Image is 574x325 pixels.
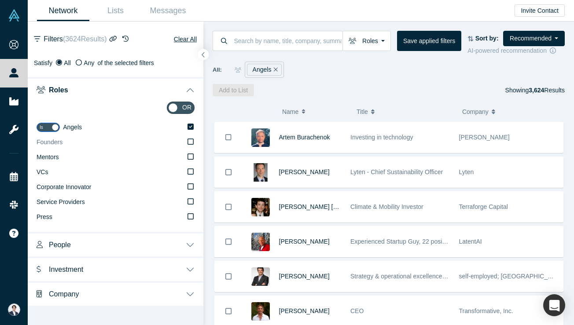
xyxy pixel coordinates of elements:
[515,4,565,17] button: Invite Contact
[357,102,368,121] span: Title
[282,102,298,121] span: Name
[213,66,222,74] span: All:
[475,35,499,42] strong: Sort by:
[28,256,203,281] button: Investment
[173,34,197,44] button: Clear All
[279,307,330,314] a: [PERSON_NAME]
[49,265,83,274] span: Investment
[279,238,330,245] a: [PERSON_NAME]
[251,128,270,147] img: Artem Burachenok's Profile Image
[271,65,278,75] button: Remove Filter
[529,87,544,94] strong: 3,624
[28,281,203,306] button: Company
[215,261,242,292] button: Bookmark
[64,59,71,66] span: All
[37,183,92,190] span: Corporate Innovator
[251,198,270,216] img: Schaffer Ochstein's Profile Image
[350,238,486,245] span: Experienced Startup Guy, 22 positive exits to date
[37,153,59,161] span: Mentors
[28,232,203,256] button: People
[251,163,270,182] img: Keith Norman's Profile Image
[63,35,107,43] span: ( 3624 Results)
[282,102,347,121] button: Name
[37,168,48,175] span: VCs
[215,192,242,222] button: Bookmark
[89,0,142,21] a: Lists
[459,134,510,141] span: [PERSON_NAME]
[462,102,559,121] button: Company
[459,203,508,210] span: Terraforge Capital
[34,58,197,68] div: Satisfy of the selected filters
[215,226,242,257] button: Bookmark
[279,168,330,175] a: [PERSON_NAME]
[251,302,270,321] img: Mark Chasan's Profile Image
[233,30,342,51] input: Search by name, title, company, summary, expertise, investment criteria or topics of focus
[342,31,391,51] button: Roles
[350,134,413,141] span: Investing in technology
[505,84,565,96] div: Showing
[63,124,82,131] span: Angels
[49,86,68,94] span: Roles
[215,122,242,153] button: Bookmark
[247,64,282,76] div: Angels
[279,203,382,210] a: [PERSON_NAME] [PERSON_NAME]
[251,233,270,251] img: Bruce Graham's Profile Image
[142,0,194,21] a: Messages
[459,307,513,314] span: Transformative, Inc.
[213,84,254,96] button: Add to List
[350,273,498,280] span: Strategy & operational excellence for profitable growth
[37,0,89,21] a: Network
[37,139,63,146] span: Founders
[8,9,20,22] img: Alchemist Vault Logo
[459,168,474,175] span: Lyten
[529,87,565,94] span: Results
[8,303,20,316] img: Eisuke Shimizu's Account
[350,307,364,314] span: CEO
[37,198,85,205] span: Service Providers
[350,203,423,210] span: Climate & Mobility Investor
[84,59,94,66] span: Any
[279,134,330,141] a: Artem Burachenok
[467,46,565,55] div: AI-powered recommendation
[462,102,489,121] span: Company
[37,213,52,220] span: Press
[215,157,242,187] button: Bookmark
[459,238,482,245] span: LatentAI
[279,273,330,280] a: [PERSON_NAME]
[44,34,107,44] span: Filters
[357,102,453,121] button: Title
[49,290,79,298] span: Company
[459,273,565,280] span: self-employed; [GEOGRAPHIC_DATA]
[350,168,443,175] span: Lyten - Chief Sustainability Officer
[49,241,71,249] span: People
[503,31,565,46] button: Recommended
[251,267,270,286] img: Edoardo Siano's Profile Image
[28,77,203,102] button: Roles
[397,31,461,51] button: Save applied filters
